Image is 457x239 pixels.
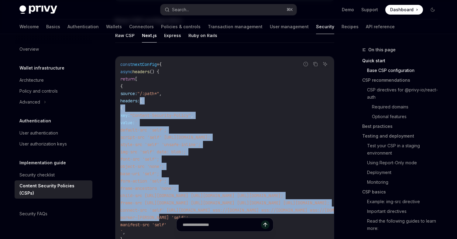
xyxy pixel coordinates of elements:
span: , [159,91,162,96]
a: Quick start [362,56,442,66]
span: return [120,76,135,82]
button: Raw CSP [115,28,135,43]
span: frame-src [URL][DOMAIN_NAME] [URL][DOMAIN_NAME] [URL][DOMAIN_NAME] [URL][DOMAIN_NAME]; [120,200,329,206]
div: Search... [172,6,189,13]
span: img-src 'self' data: blob:; [120,149,186,155]
span: source: [120,91,137,96]
a: User authentication [15,128,92,138]
span: frame-ancestors 'none'; [120,186,176,191]
div: Security checklist [19,171,55,179]
span: { [120,105,123,111]
a: Policies & controls [161,19,201,34]
span: value: [120,120,135,125]
span: ` [135,120,137,125]
span: () { [149,69,159,74]
a: Testing and deployment [362,131,442,141]
span: script-src 'self' [URL][DOMAIN_NAME]; [120,135,210,140]
span: object-src 'none'; [120,164,164,169]
span: = [157,62,159,67]
a: Deployment [362,168,442,177]
span: style-src 'self' 'unsafe-inline'; [120,142,201,147]
span: const [120,62,132,67]
a: Architecture [15,75,92,86]
a: Best practices [362,121,442,131]
button: Send message [261,220,270,229]
div: User authentication [19,129,58,137]
div: Advanced [19,98,40,106]
div: Policy and controls [19,87,58,95]
span: Dashboard [390,7,414,13]
a: CSP basics [362,187,442,197]
button: Ask AI [321,60,329,68]
span: headers [132,69,149,74]
a: User authorization keys [15,138,92,149]
span: { [120,84,123,89]
a: Authentication [67,19,99,34]
span: { [159,62,162,67]
a: Wallets [106,19,122,34]
span: base-uri 'self'; [120,171,159,176]
a: API reference [366,19,395,34]
div: Overview [19,46,39,53]
a: Support [361,7,378,13]
button: Ruby on Rails [188,28,217,43]
div: Content Security Policies (CSPs) [19,182,89,197]
a: Transaction management [208,19,263,34]
span: default-src 'self'; [120,127,167,133]
a: CSP directives for @privy-io/react-auth [362,85,442,102]
span: worker-[PERSON_NAME] 'self'; [120,215,188,220]
a: Test your CSP in a staging environment [362,141,442,158]
a: CSP recommendations [362,75,442,85]
span: , [191,113,193,118]
div: Architecture [19,77,44,84]
a: Security FAQs [15,208,92,219]
a: Demo [342,7,354,13]
button: Next.js [142,28,157,43]
span: key: [120,113,130,118]
a: Policy and controls [15,86,92,97]
div: Security FAQs [19,210,47,217]
a: Dashboard [385,5,423,15]
a: Security [316,19,334,34]
span: "Content-Security-Policy" [130,113,191,118]
a: Example: img-src directive [362,197,442,207]
span: async [120,69,132,74]
a: Important directives [362,207,442,216]
h5: Implementation guide [19,159,66,166]
span: [ [135,76,137,82]
a: Security checklist [15,169,92,180]
span: "/:path*" [137,91,159,96]
a: Connectors [129,19,154,34]
a: Optional features [362,112,442,121]
a: Overview [15,44,92,55]
a: Recipes [342,19,359,34]
span: ⌘ K [287,7,293,12]
a: Using Report-Only mode [362,158,442,168]
button: Express [164,28,181,43]
a: Welcome [19,19,39,34]
a: Read the following guides to learn more: [362,216,442,233]
a: Base CSP configuration [362,66,442,75]
a: Content Security Policies (CSPs) [15,180,92,199]
a: Required domains [362,102,442,112]
a: User management [270,19,309,34]
button: Advanced [15,97,92,108]
button: Search...⌘K [160,4,297,15]
button: Toggle dark mode [428,5,438,15]
span: [ [140,98,142,104]
span: headers: [120,98,140,104]
span: font-src 'self'; [120,156,159,162]
h5: Authentication [19,117,51,125]
div: User authorization keys [19,140,67,148]
span: child-src [URL][DOMAIN_NAME] [URL][DOMAIN_NAME] [URL][DOMAIN_NAME]; [120,193,283,198]
a: Basics [46,19,60,34]
button: Report incorrect code [302,60,310,68]
button: Copy the contents from the code block [311,60,319,68]
input: Ask a question... [183,218,261,231]
h5: Wallet infrastructure [19,64,64,72]
span: form-action 'self'; [120,178,167,184]
span: On this page [368,46,396,53]
img: dark logo [19,5,57,14]
span: nextConfig [132,62,157,67]
a: Monitoring [362,177,442,187]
